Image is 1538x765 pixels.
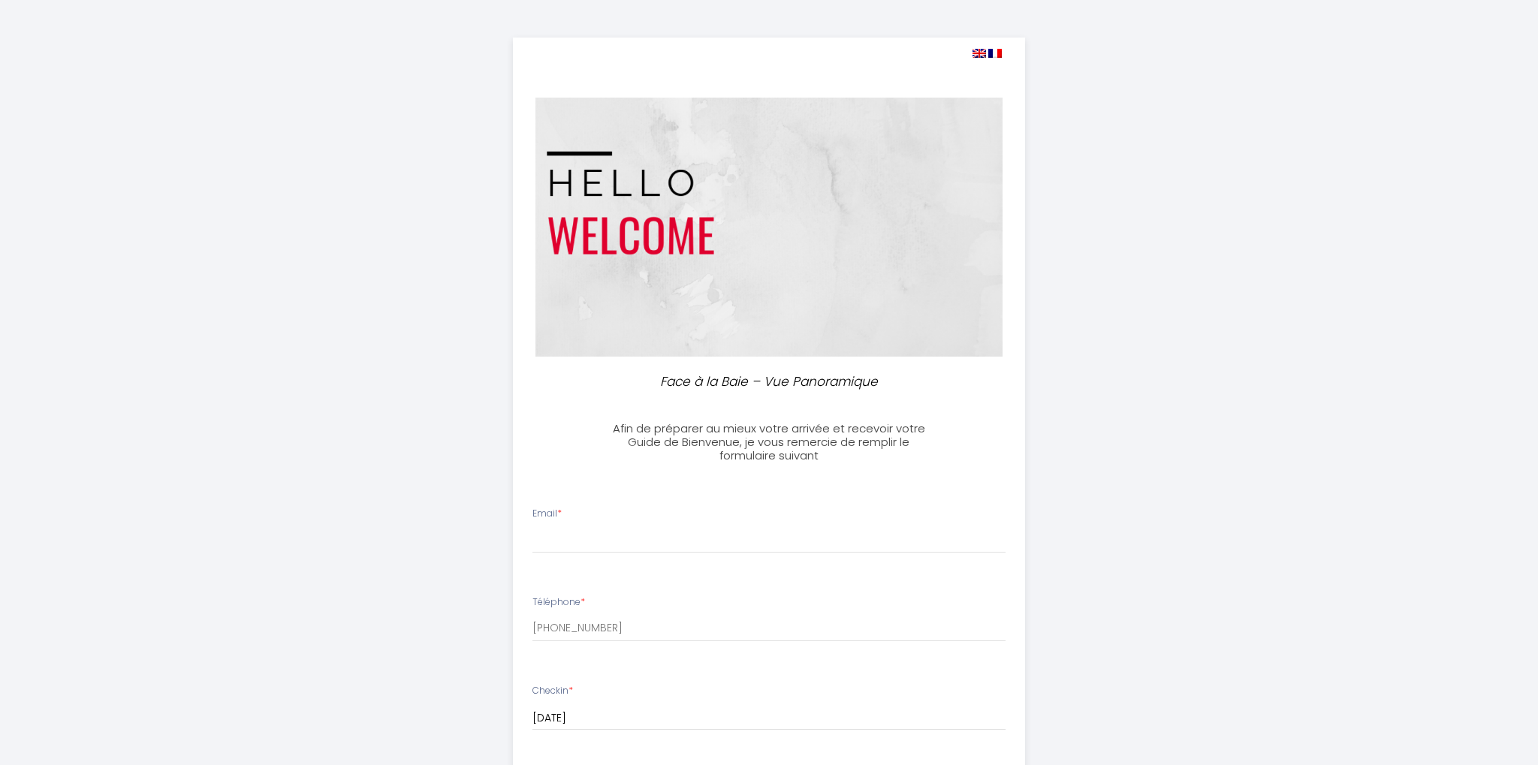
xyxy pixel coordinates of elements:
[532,507,562,521] label: Email
[988,49,1002,58] img: fr.png
[973,49,986,58] img: en.png
[608,372,930,392] p: Face à la Baie – Vue Panoramique
[532,595,585,610] label: Téléphone
[602,422,936,462] h3: Afin de préparer au mieux votre arrivée et recevoir votre Guide de Bienvenue, je vous remercie de...
[532,684,573,698] label: Checkin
